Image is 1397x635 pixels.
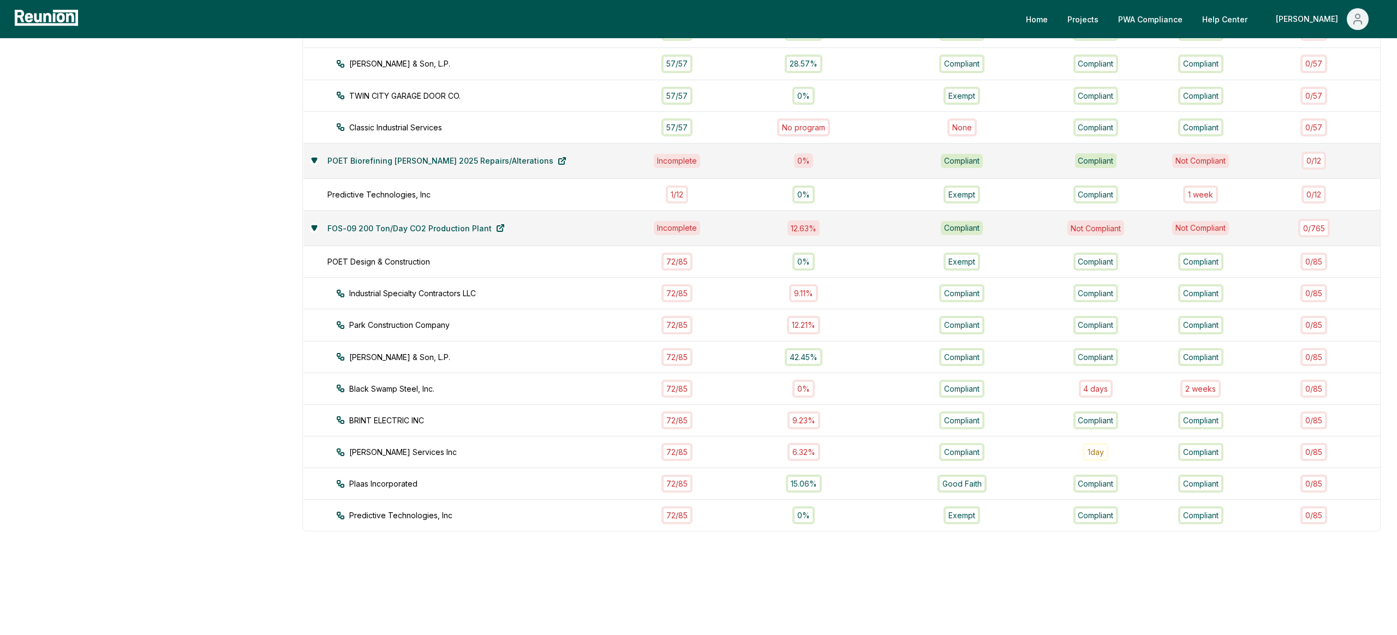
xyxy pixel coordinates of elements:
[1178,411,1223,429] div: Compliant
[792,185,815,203] div: 0%
[1172,221,1229,235] div: Not Compliant
[1073,118,1119,136] div: Compliant
[785,348,822,366] div: 42.45%
[944,506,980,524] div: Exempt
[794,153,813,168] div: 0 %
[947,118,977,136] div: None
[1083,443,1109,461] div: 1 day
[787,316,820,334] div: 12.21%
[1073,87,1119,105] div: Compliant
[939,443,984,461] div: Compliant
[661,55,692,73] div: 57 / 57
[792,380,815,398] div: 0%
[319,150,575,172] a: POET Biorefining [PERSON_NAME] 2025 Repairs/Alterations
[792,506,815,524] div: 0%
[941,221,983,235] div: Compliant
[1178,118,1223,136] div: Compliant
[1193,8,1256,30] a: Help Center
[1178,253,1223,271] div: Compliant
[661,475,692,493] div: 72 / 85
[327,256,644,267] div: POET Design & Construction
[1073,411,1119,429] div: Compliant
[1300,475,1327,493] div: 0 / 85
[1276,8,1342,30] div: [PERSON_NAME]
[1109,8,1191,30] a: PWA Compliance
[336,319,653,331] div: Park Construction Company
[1172,154,1229,168] div: Not Compliant
[1300,506,1327,524] div: 0 / 85
[1302,152,1326,170] div: 0 / 12
[1073,253,1119,271] div: Compliant
[1073,506,1119,524] div: Compliant
[792,87,815,105] div: 0%
[1300,380,1327,398] div: 0 / 85
[1178,348,1223,366] div: Compliant
[327,189,644,200] div: Predictive Technologies, Inc
[1017,8,1386,30] nav: Main
[939,55,984,73] div: Compliant
[1298,219,1330,237] div: 0 / 765
[661,506,692,524] div: 72 / 85
[336,351,653,363] div: [PERSON_NAME] & Son, L.P.
[336,446,653,458] div: [PERSON_NAME] Services Inc
[787,411,820,429] div: 9.23%
[336,510,653,521] div: Predictive Technologies, Inc
[1178,55,1223,73] div: Compliant
[661,348,692,366] div: 72 / 85
[1067,220,1124,235] div: Not Compliant
[1059,8,1107,30] a: Projects
[336,58,653,69] div: [PERSON_NAME] & Son, L.P.
[1073,348,1119,366] div: Compliant
[1178,506,1223,524] div: Compliant
[661,87,692,105] div: 57 / 57
[1073,475,1119,493] div: Compliant
[1017,8,1056,30] a: Home
[1300,253,1327,271] div: 0 / 85
[319,217,514,239] a: FOS-09 200 Ton/Day CO2 Production Plant
[661,411,692,429] div: 72 / 85
[1302,185,1326,203] div: 0 / 12
[939,284,984,302] div: Compliant
[789,284,818,302] div: 9.11%
[654,154,700,168] div: Incomplete
[1300,284,1327,302] div: 0 / 85
[336,122,653,133] div: Classic Industrial Services
[336,415,653,426] div: BRINT ELECTRIC INC
[661,284,692,302] div: 72 / 85
[1300,443,1327,461] div: 0 / 85
[787,443,820,461] div: 6.32%
[939,380,984,398] div: Compliant
[336,90,653,101] div: TWIN CITY GARAGE DOOR CO.
[939,316,984,334] div: Compliant
[938,475,987,493] div: Good Faith
[666,185,688,203] div: 1 / 12
[1183,185,1218,203] div: 1 week
[1073,284,1119,302] div: Compliant
[661,443,692,461] div: 72 / 85
[661,118,692,136] div: 57 / 57
[1178,475,1223,493] div: Compliant
[1073,185,1119,203] div: Compliant
[1178,284,1223,302] div: Compliant
[787,220,820,235] div: 12.63 %
[792,253,815,271] div: 0%
[1300,118,1327,136] div: 0 / 57
[1300,55,1327,73] div: 0 / 57
[939,411,984,429] div: Compliant
[1300,348,1327,366] div: 0 / 85
[786,475,822,493] div: 15.06%
[661,380,692,398] div: 72 / 85
[944,87,980,105] div: Exempt
[1300,316,1327,334] div: 0 / 85
[785,55,822,73] div: 28.57%
[1300,87,1327,105] div: 0 / 57
[661,316,692,334] div: 72 / 85
[336,478,653,489] div: Plaas Incorporated
[1073,316,1119,334] div: Compliant
[1178,443,1223,461] div: Compliant
[661,253,692,271] div: 72 / 85
[939,348,984,366] div: Compliant
[1178,87,1223,105] div: Compliant
[944,185,980,203] div: Exempt
[1267,8,1377,30] button: [PERSON_NAME]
